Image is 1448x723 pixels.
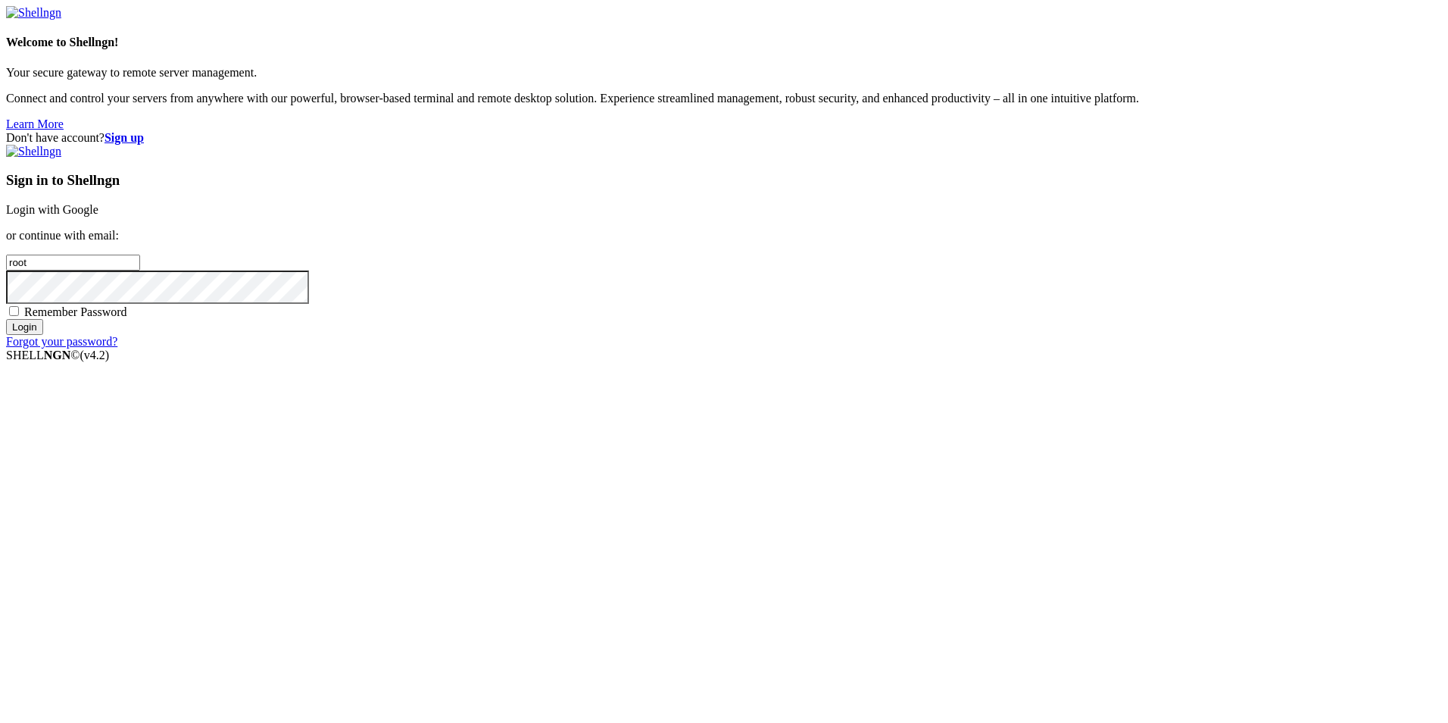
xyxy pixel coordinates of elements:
p: Connect and control your servers from anywhere with our powerful, browser-based terminal and remo... [6,92,1442,105]
input: Login [6,319,43,335]
img: Shellngn [6,6,61,20]
img: Shellngn [6,145,61,158]
a: Learn More [6,117,64,130]
h4: Welcome to Shellngn! [6,36,1442,49]
div: Don't have account? [6,131,1442,145]
a: Sign up [105,131,144,144]
p: or continue with email: [6,229,1442,243]
input: Email address [6,255,140,271]
a: Login with Google [6,203,98,216]
span: 4.2.0 [80,349,110,361]
input: Remember Password [9,306,19,316]
span: Remember Password [24,305,127,318]
span: SHELL © [6,349,109,361]
b: NGN [44,349,71,361]
a: Forgot your password? [6,335,117,348]
p: Your secure gateway to remote server management. [6,66,1442,80]
h3: Sign in to Shellngn [6,172,1442,189]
